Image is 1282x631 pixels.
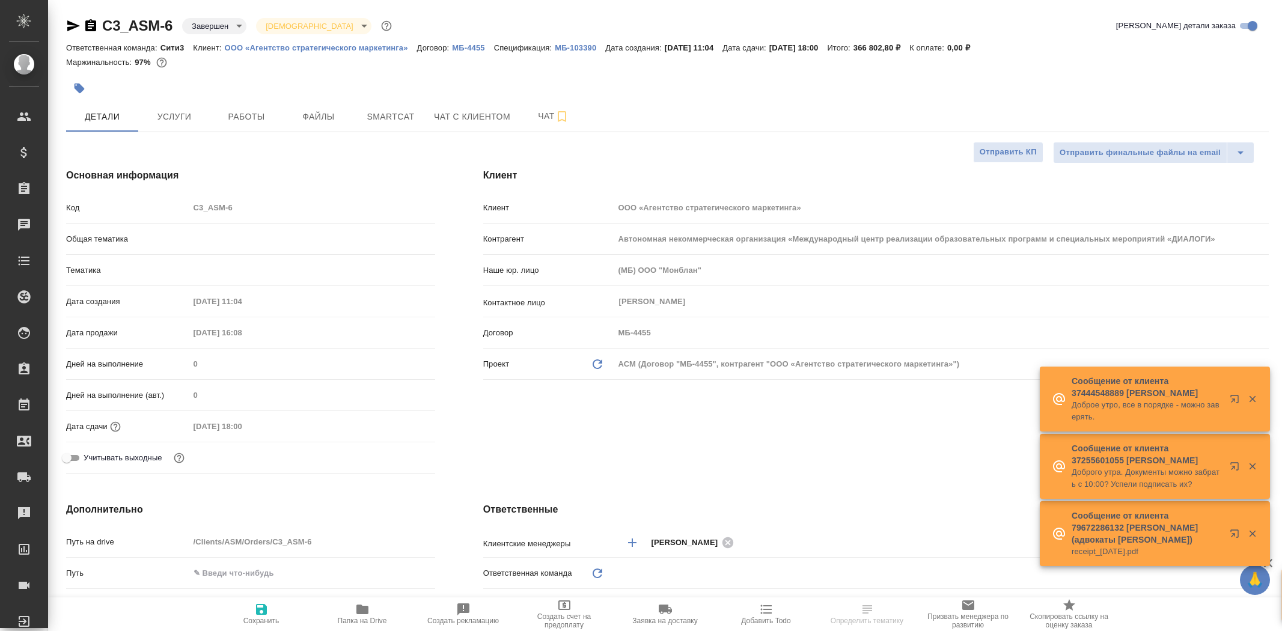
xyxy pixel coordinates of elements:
[918,597,1019,631] button: Призвать менеджера по развитию
[1053,142,1254,163] div: split button
[66,58,135,67] p: Маржинальность:
[362,109,420,124] span: Smartcat
[483,202,614,214] p: Клиент
[652,537,725,549] span: [PERSON_NAME]
[483,233,614,245] p: Контрагент
[256,18,371,34] div: Завершен
[483,327,614,339] p: Договор
[189,260,435,281] div: ​
[160,43,194,52] p: Сити3
[193,43,224,52] p: Клиент:
[66,502,435,517] h4: Дополнительно
[947,43,979,52] p: 0,00 ₽
[722,43,769,52] p: Дата сдачи:
[189,418,295,435] input: Пустое поле
[189,594,435,615] div: ✎ Введи что-нибудь
[66,233,189,245] p: Общая тематика
[427,617,499,625] span: Создать рекламацию
[614,199,1269,216] input: Пустое поле
[618,528,647,557] button: Добавить менеджера
[1053,142,1227,163] button: Отправить финальные файлы на email
[494,43,555,52] p: Спецификация:
[66,421,108,433] p: Дата сдачи
[312,597,413,631] button: Папка на Drive
[925,612,1012,629] span: Призвать менеджера по развитию
[1072,466,1222,490] p: Доброго утра. Документы можно забрать с 10:00? Успели подписать их?
[413,597,514,631] button: Создать рекламацию
[853,43,909,52] p: 366 802,80 ₽
[817,597,918,631] button: Определить тематику
[189,199,435,216] input: Пустое поле
[452,43,493,52] p: МБ-4455
[434,109,510,124] span: Чат с клиентом
[66,327,189,339] p: Дата продажи
[716,597,817,631] button: Добавить Todo
[525,109,582,124] span: Чат
[66,358,189,370] p: Дней на выполнение
[973,142,1043,163] button: Отправить КП
[980,145,1037,159] span: Отправить КП
[652,535,738,550] div: [PERSON_NAME]
[614,563,1269,584] div: ​
[614,354,1269,374] div: АСМ (Договор "МБ-4455", контрагент "ООО «Агентство стратегического маркетинга»")
[483,567,572,579] p: Ответственная команда
[831,617,903,625] span: Определить тематику
[379,18,394,34] button: Доп статусы указывают на важность/срочность заказа
[182,18,246,34] div: Завершен
[66,296,189,308] p: Дата создания
[338,617,387,625] span: Папка на Drive
[1222,454,1251,483] button: Открыть в новой вкладке
[909,43,947,52] p: К оплате:
[262,21,356,31] button: [DEMOGRAPHIC_DATA]
[66,75,93,102] button: Добавить тэг
[483,358,510,370] p: Проект
[632,617,697,625] span: Заявка на доставку
[188,21,232,31] button: Завершен
[135,58,153,67] p: 97%
[66,168,435,183] h4: Основная информация
[84,452,162,464] span: Учитывать выходные
[483,538,614,550] p: Клиентские менеджеры
[452,42,493,52] a: МБ-4455
[66,19,81,33] button: Скопировать ссылку для ЯМессенджера
[827,43,853,52] p: Итого:
[1240,528,1265,539] button: Закрыть
[1060,146,1221,160] span: Отправить финальные файлы на email
[225,42,417,52] a: ООО «Агентство стратегического маркетинга»
[555,42,605,52] a: МБ-103390
[171,450,187,466] button: Выбери, если сб и вс нужно считать рабочими днями для выполнения заказа.
[769,43,828,52] p: [DATE] 18:00
[225,43,417,52] p: ООО «Агентство стратегического маркетинга»
[555,43,605,52] p: МБ-103390
[189,533,435,550] input: Пустое поле
[614,324,1269,341] input: Пустое поле
[66,264,189,276] p: Тематика
[1072,399,1222,423] p: Доброе утро, все в порядке - можно заверять.
[84,19,98,33] button: Скопировать ссылку
[154,55,169,70] button: 8000.00 RUB;
[741,617,790,625] span: Добавить Todo
[483,502,1269,517] h4: Ответственные
[417,43,453,52] p: Договор:
[211,597,312,631] button: Сохранить
[66,43,160,52] p: Ответственная команда:
[1026,612,1113,629] span: Скопировать ссылку на оценку заказа
[243,617,279,625] span: Сохранить
[521,612,608,629] span: Создать счет на предоплату
[483,264,614,276] p: Наше юр. лицо
[189,293,295,310] input: Пустое поле
[66,202,189,214] p: Код
[145,109,203,124] span: Услуги
[1240,461,1265,472] button: Закрыть
[1072,375,1222,399] p: Сообщение от клиента 37444548889 [PERSON_NAME]
[189,386,435,404] input: Пустое поле
[1072,510,1222,546] p: Сообщение от клиента 79672286132 [PERSON_NAME] (адвокаты [PERSON_NAME])
[189,355,435,373] input: Пустое поле
[665,43,723,52] p: [DATE] 11:04
[1240,394,1265,404] button: Закрыть
[615,597,716,631] button: Заявка на доставку
[66,567,189,579] p: Путь
[1019,597,1120,631] button: Скопировать ссылку на оценку заказа
[1222,522,1251,550] button: Открыть в новой вкладке
[73,109,131,124] span: Детали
